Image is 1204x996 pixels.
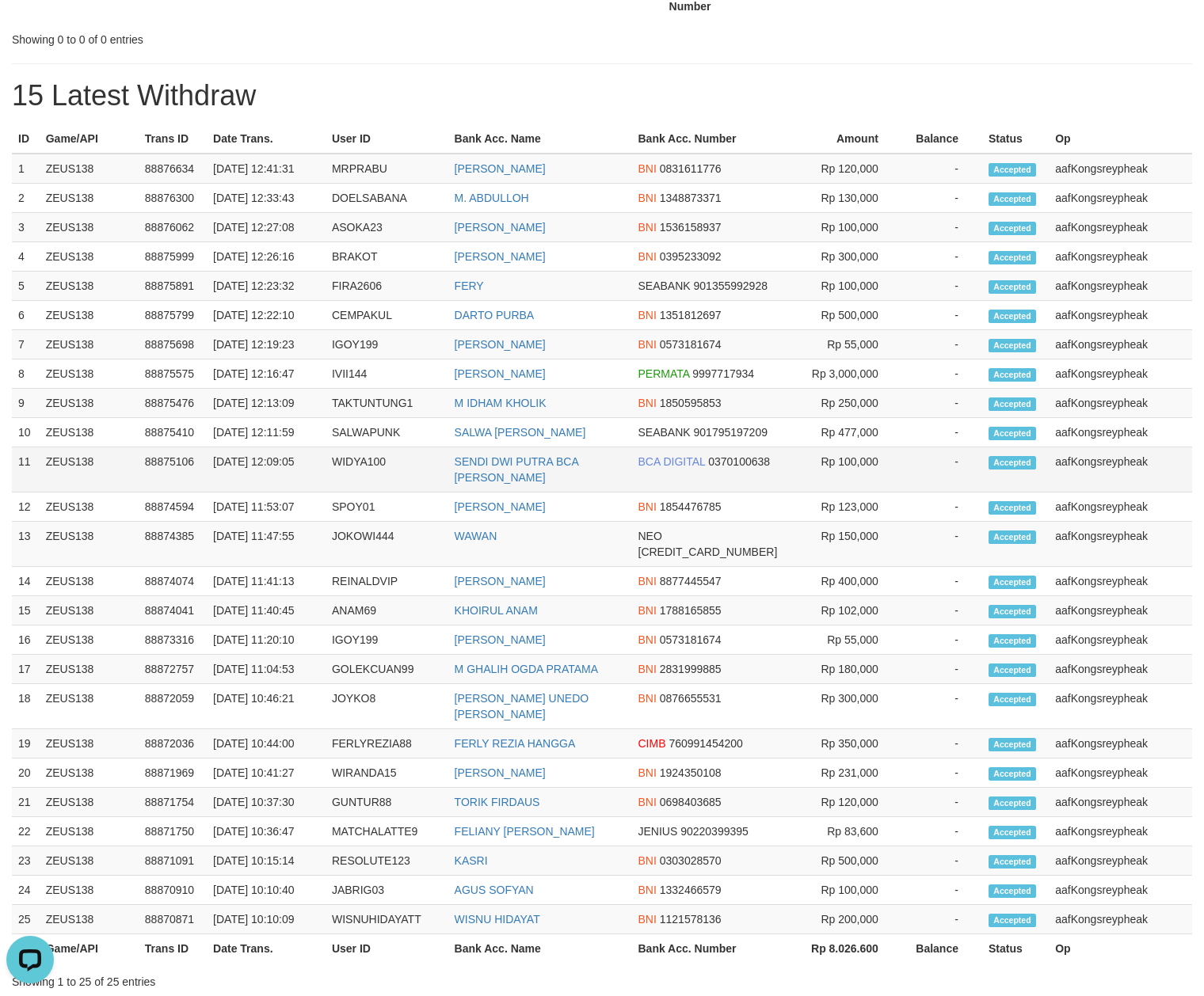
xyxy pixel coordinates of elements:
td: 88874041 [139,596,207,625]
span: BNI [638,309,657,321]
td: 88875476 [139,389,207,418]
span: Accepted [989,767,1036,781]
td: aafKongsreypheak [1049,213,1192,242]
td: 15 [12,596,40,625]
td: JOKOWI444 [326,522,448,567]
a: [PERSON_NAME] [455,221,546,234]
span: BNI [638,796,657,808]
td: 20 [12,758,40,788]
td: - [902,758,982,788]
td: [DATE] 11:47:55 [207,522,326,567]
td: ZEUS138 [40,447,139,492]
td: aafKongsreypheak [1049,788,1192,817]
td: Rp 130,000 [783,184,902,213]
span: BNI [638,604,657,617]
a: M. ABDULLOH [455,192,529,204]
a: M GHALIH OGDA PRATAMA [455,663,599,675]
td: - [902,567,982,596]
td: - [902,522,982,567]
th: ID [12,124,40,154]
span: Copy 1850595853 to clipboard [660,397,722,409]
td: ZEUS138 [40,154,139,184]
td: Rp 180,000 [783,655,902,684]
td: 24 [12,876,40,905]
span: Accepted [989,192,1036,206]
span: CIMB [638,737,666,750]
td: 88875999 [139,242,207,272]
span: Copy 90220399395 to clipboard [680,825,749,838]
span: Accepted [989,280,1036,294]
td: ZEUS138 [40,596,139,625]
span: Accepted [989,222,1036,235]
a: [PERSON_NAME] [455,575,546,587]
span: Copy 760991454200 to clipboard [669,737,742,750]
td: 88872059 [139,684,207,729]
span: Copy 1788165855 to clipboard [660,604,722,617]
td: - [902,359,982,389]
td: 9 [12,389,40,418]
span: Copy 1854476785 to clipboard [660,500,722,513]
td: Rp 100,000 [783,876,902,905]
td: [DATE] 10:15:14 [207,846,326,876]
a: SENDI DWI PUTRA BCA [PERSON_NAME] [455,455,578,484]
td: 10 [12,418,40,447]
td: aafKongsreypheak [1049,758,1192,788]
td: WIRANDA15 [326,758,448,788]
td: aafKongsreypheak [1049,242,1192,272]
td: WIDYA100 [326,447,448,492]
span: Accepted [989,501,1036,515]
td: aafKongsreypheak [1049,492,1192,522]
td: - [902,876,982,905]
span: BNI [638,192,657,204]
span: Copy 0370100638 to clipboard [708,455,770,468]
a: [PERSON_NAME] [455,162,546,175]
td: Rp 55,000 [783,330,902,359]
span: Copy 0573181674 to clipboard [660,633,722,646]
span: Copy 0698403685 to clipboard [660,796,722,808]
span: Copy 1924350108 to clipboard [660,766,722,779]
td: [DATE] 10:46:21 [207,684,326,729]
span: Accepted [989,855,1036,869]
td: [DATE] 11:04:53 [207,655,326,684]
td: ZEUS138 [40,758,139,788]
td: Rp 477,000 [783,418,902,447]
td: SPOY01 [326,492,448,522]
button: Open LiveChat chat widget [6,6,54,54]
td: MRPRABU [326,154,448,184]
td: [DATE] 12:27:08 [207,213,326,242]
td: IVII144 [326,359,448,389]
span: Accepted [989,663,1036,677]
td: aafKongsreypheak [1049,154,1192,184]
th: Bank Acc. Name [448,124,632,154]
a: KHOIRUL ANAM [455,604,538,617]
a: [PERSON_NAME] [455,338,546,351]
th: Date Trans. [207,124,326,154]
td: Rp 120,000 [783,154,902,184]
td: 88875106 [139,447,207,492]
td: [DATE] 12:33:43 [207,184,326,213]
td: aafKongsreypheak [1049,418,1192,447]
td: - [902,389,982,418]
span: Accepted [989,397,1036,411]
td: aafKongsreypheak [1049,447,1192,492]
td: Rp 102,000 [783,596,902,625]
td: - [902,213,982,242]
td: 88875575 [139,359,207,389]
td: aafKongsreypheak [1049,359,1192,389]
td: 88871091 [139,846,207,876]
td: Rp 3,000,000 [783,359,902,389]
td: [DATE] 11:20:10 [207,625,326,655]
th: Status [982,124,1049,154]
td: JABRIG03 [326,876,448,905]
td: 88875698 [139,330,207,359]
span: SEABANK [638,279,691,292]
td: aafKongsreypheak [1049,817,1192,846]
td: SALWAPUNK [326,418,448,447]
td: - [902,846,982,876]
td: - [902,684,982,729]
span: Accepted [989,693,1036,706]
td: - [902,418,982,447]
td: Rp 300,000 [783,242,902,272]
a: [PERSON_NAME] [455,367,546,380]
td: 88872757 [139,655,207,684]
